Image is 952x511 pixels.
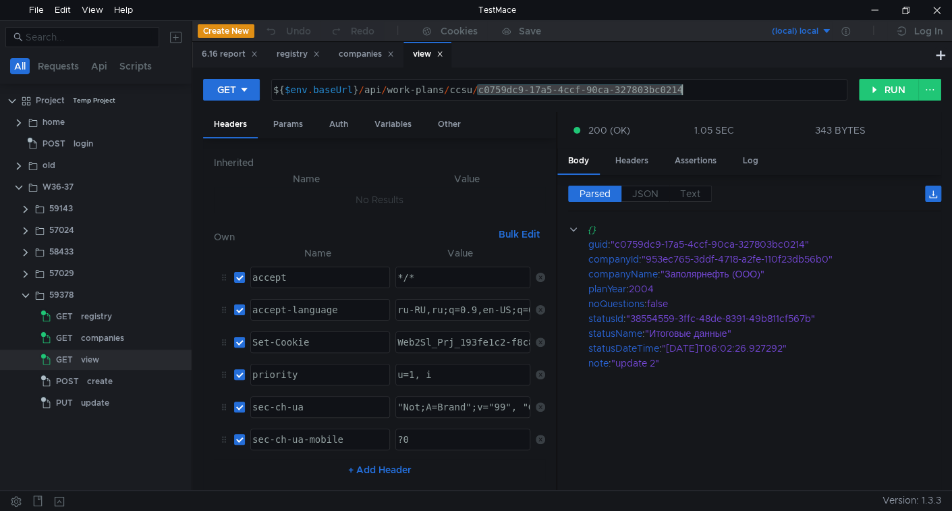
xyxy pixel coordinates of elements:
[214,229,493,245] h6: Own
[49,285,74,305] div: 59378
[588,341,659,356] div: statusDateTime
[225,171,388,187] th: Name
[56,371,79,392] span: POST
[588,296,644,311] div: noQuestions
[588,281,941,296] div: :
[587,222,922,237] div: {}
[26,30,151,45] input: Search...
[320,21,384,41] button: Redo
[694,124,734,136] div: 1.05 SEC
[519,26,541,36] div: Save
[115,58,156,74] button: Scripts
[588,123,630,138] span: 200 (OK)
[588,341,941,356] div: :
[56,393,73,413] span: PUT
[318,112,359,137] div: Auth
[815,124,866,136] div: 343 BYTES
[588,296,941,311] div: :
[580,188,611,200] span: Parsed
[56,328,73,348] span: GET
[43,134,65,154] span: POST
[664,149,727,173] div: Assertions
[356,194,403,206] nz-embed-empty: No Results
[427,112,472,137] div: Other
[74,134,93,154] div: login
[43,155,55,176] div: old
[214,155,545,171] h6: Inherited
[732,149,769,173] div: Log
[626,311,924,326] div: "38554559-3ffc-48de-8391-49b811cf567b"
[588,237,608,252] div: guid
[49,242,74,262] div: 58433
[56,306,73,327] span: GET
[343,462,417,478] button: + Add Header
[441,23,478,39] div: Cookies
[390,245,530,261] th: Value
[364,112,422,137] div: Variables
[914,23,943,39] div: Log In
[588,311,623,326] div: statusId
[588,356,609,371] div: note
[642,252,925,267] div: "953ec765-3ddf-4718-a2fe-110f23db56b0"
[81,328,124,348] div: companies
[588,237,941,252] div: :
[883,491,941,510] span: Version: 1.3.3
[647,296,925,311] div: false
[277,47,320,61] div: registry
[81,350,99,370] div: view
[611,237,923,252] div: "c0759dc9-17a5-4ccf-90ca-327803bc0214"
[588,267,941,281] div: :
[351,23,374,39] div: Redo
[34,58,83,74] button: Requests
[339,47,394,61] div: companies
[738,20,832,42] button: (local) local
[588,281,626,296] div: planYear
[202,47,258,61] div: 6.16 report
[588,252,639,267] div: companyId
[81,306,112,327] div: registry
[557,149,600,175] div: Body
[262,112,314,137] div: Params
[588,356,941,371] div: :
[56,350,73,370] span: GET
[611,356,923,371] div: "update 2"
[49,198,73,219] div: 59143
[81,393,109,413] div: update
[772,25,818,38] div: (local) local
[645,326,925,341] div: "Итоговые данные"
[680,188,700,200] span: Text
[245,245,390,261] th: Name
[388,171,545,187] th: Value
[49,220,74,240] div: 57024
[588,311,941,326] div: :
[36,90,65,111] div: Project
[10,58,30,74] button: All
[413,47,443,61] div: view
[588,326,941,341] div: :
[43,177,74,197] div: W36-37
[217,82,236,97] div: GET
[661,267,926,281] div: "Заполярнефть (ООО)"
[859,79,919,101] button: RUN
[286,23,311,39] div: Undo
[87,58,111,74] button: Api
[605,149,659,173] div: Headers
[493,226,545,242] button: Bulk Edit
[588,326,642,341] div: statusName
[254,21,320,41] button: Undo
[49,263,74,284] div: 57029
[203,79,260,101] button: GET
[73,90,115,111] div: Temp Project
[632,188,659,200] span: JSON
[43,112,65,132] div: home
[87,371,113,392] div: create
[198,24,254,38] button: Create New
[588,252,941,267] div: :
[662,341,926,356] div: "[DATE]T06:02:26.927292"
[629,281,924,296] div: 2004
[588,267,658,281] div: companyName
[203,112,258,138] div: Headers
